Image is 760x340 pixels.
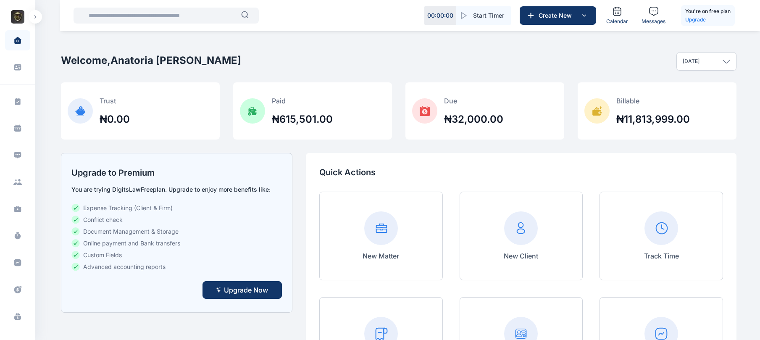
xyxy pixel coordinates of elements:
p: Quick Actions [319,166,723,178]
p: Trust [100,96,130,106]
h2: ₦615,501.00 [272,113,333,126]
p: 00 : 00 : 00 [427,11,453,20]
span: Create New [535,11,579,20]
a: Upgrade [685,16,731,24]
h5: You're on free plan [685,7,731,16]
p: New Matter [363,251,399,261]
p: Track Time [644,251,679,261]
h2: ₦11,813,999.00 [616,113,690,126]
button: Create New [520,6,596,25]
h2: Upgrade to Premium [71,167,282,179]
span: Upgrade Now [224,285,268,295]
a: Calendar [603,3,631,28]
h2: ₦32,000.00 [444,113,503,126]
p: You are trying DigitsLaw Free plan. Upgrade to enjoy more benefits like: [71,185,282,194]
p: Due [444,96,503,106]
span: Advanced accounting reports [83,263,166,271]
button: Start Timer [456,6,511,25]
h2: Welcome, Anatoria [PERSON_NAME] [61,54,241,67]
span: Online payment and Bank transfers [83,239,180,248]
p: Billable [616,96,690,106]
p: Paid [272,96,333,106]
span: Conflict check [83,216,123,224]
h2: ₦0.00 [100,113,130,126]
p: New Client [504,251,538,261]
span: Calendar [606,18,628,25]
button: Upgrade Now [202,281,282,299]
span: Start Timer [473,11,504,20]
span: Custom Fields [83,251,122,259]
span: Expense Tracking (Client & Firm) [83,204,173,212]
span: Document Management & Storage [83,227,179,236]
a: Messages [638,3,669,28]
p: [DATE] [683,58,700,65]
span: Messages [642,18,665,25]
